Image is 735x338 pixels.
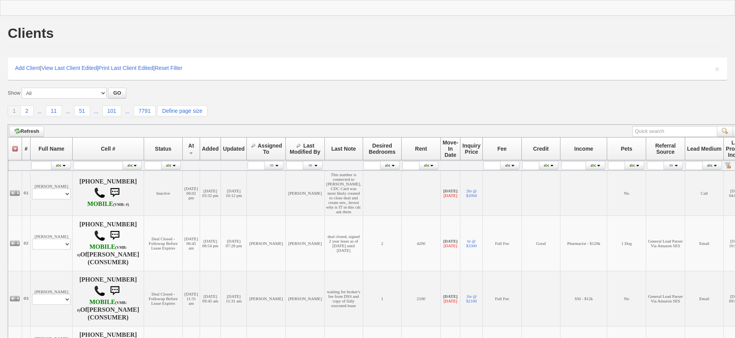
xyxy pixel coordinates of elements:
a: 1br @ $2100 [466,294,477,303]
img: call.png [94,285,105,297]
td: [PERSON_NAME] [285,271,324,326]
span: Fee [497,146,507,152]
td: Call [685,171,724,216]
td: Deal Closed - Followup Before Lease Expires [144,271,183,326]
span: At [188,143,194,149]
td: [PERSON_NAME] [31,216,73,271]
b: AT&T Wireless [87,200,129,207]
td: 1 Dog [607,216,646,271]
a: br @ $3300 [466,239,477,248]
span: Rent [415,146,427,152]
td: SSI - $12k [560,271,607,326]
span: Status [155,146,171,152]
b: [DATE] [443,239,458,243]
td: [DATE] 06:02 pm [183,171,200,216]
td: [PERSON_NAME] [31,171,73,216]
td: [PERSON_NAME] [247,216,286,271]
font: MOBILE [87,200,113,207]
span: Desired Bedrooms [369,143,396,155]
div: | | | [8,58,727,80]
td: 4200 [402,216,441,271]
td: 1 [363,271,402,326]
a: 7791 [134,105,156,116]
b: T-Mobile USA, Inc. [77,243,127,258]
td: Full Fee [483,216,522,271]
span: Inquiry Price [462,143,480,155]
td: [PERSON_NAME] [285,171,324,216]
td: Email [685,216,724,271]
td: waiting for broker's fee from DSS and copy of fully executed lease [324,271,363,326]
td: [DATE] 07:28 pm [221,216,247,271]
a: Define page size [157,105,207,116]
td: [DATE] 09:45 am [200,271,221,326]
a: 2br @ $2094 [466,189,477,198]
a: 101 [102,105,121,116]
b: [PERSON_NAME] [87,306,139,313]
span: Income [574,146,593,152]
td: Good [521,216,560,271]
a: View Last Client Edited [41,65,97,71]
td: 01 [22,171,31,216]
b: [DATE] [443,294,458,299]
b: T-Mobile USA, Inc. [77,299,127,313]
td: Pharmacist - $120k [560,216,607,271]
td: General Lead Parser Via Amazon SES [646,216,685,271]
span: Cell # [101,146,115,152]
font: (VMB: #) [113,202,129,207]
h4: [PHONE_NUMBER] [74,178,142,208]
td: [DATE] 08:54 pm [200,216,221,271]
td: Deal Closed - Followup Before Lease Expires [144,216,183,271]
td: [PERSON_NAME] [285,216,324,271]
td: deal closed, signed 2 year lease as of [DATE] until [DATE] [324,216,363,271]
span: Move-In Date [443,139,458,158]
td: No [607,171,646,216]
td: This number is connected to [PERSON_NAME], CDC Card was most likely created to close deal and cre... [324,171,363,216]
span: Updated [223,146,244,152]
a: 51 [74,105,90,116]
td: 03 [22,271,31,326]
td: Email [685,271,724,326]
img: sms.png [107,185,122,200]
span: Last Note [331,146,356,152]
span: Last Modified By [290,143,320,155]
td: Inactive [144,171,183,216]
span: Lead Medium [687,146,721,152]
td: [DATE] 11:31 am [183,271,200,326]
img: sms.png [107,283,122,299]
td: No [607,271,646,326]
a: 2 [21,105,34,116]
td: [DATE] 03:32 pm [200,171,221,216]
a: 11 [46,105,62,116]
a: ... [34,106,46,116]
span: Full Name [39,146,65,152]
button: GO [108,88,126,99]
a: Reset filter row [725,162,731,168]
label: Show [8,90,20,97]
td: Full Fee [483,271,522,326]
td: 2 [363,216,402,271]
font: MOBILE [90,299,115,306]
td: [PERSON_NAME] [247,271,286,326]
h4: [PHONE_NUMBER] Of (CONSUMER) [74,276,142,321]
h4: [PHONE_NUMBER] Of (CONSUMER) [74,221,142,266]
td: [DATE] 11:31 am [221,271,247,326]
img: call.png [94,187,105,199]
font: [DATE] [443,193,457,198]
span: Assigned To [258,143,282,155]
span: Added [202,146,219,152]
td: General Lead Parser Via Amazon SES [646,271,685,326]
font: [DATE] [443,243,457,248]
td: 2100 [402,271,441,326]
span: Credit [533,146,548,152]
td: [DATE] 06:45 am [183,216,200,271]
font: [DATE] [443,299,457,303]
a: ... [121,106,134,116]
td: 02 [22,216,31,271]
h1: Clients [8,26,54,40]
b: [PERSON_NAME] [87,251,139,258]
input: Quick search [632,126,717,137]
a: ... [90,106,102,116]
td: [PERSON_NAME] [31,271,73,326]
img: sms.png [107,228,122,243]
a: Add Client [15,65,40,71]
